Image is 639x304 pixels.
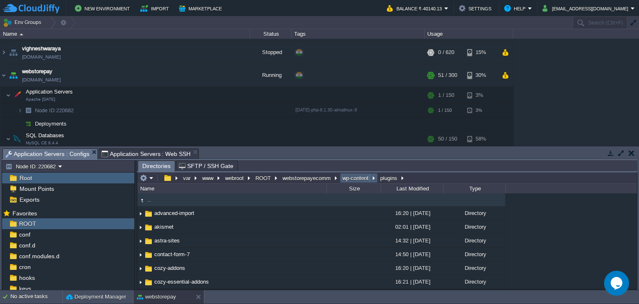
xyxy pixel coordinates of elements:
[153,210,196,217] span: advanced-import
[66,293,126,301] button: Deployment Manager
[443,262,505,274] div: Directory
[179,161,233,171] span: SFTP / SSH Gate
[137,196,146,205] img: AMDAwAAAACH5BAEAAAAALAAAAAABAAEAAAICRAEAOw==
[425,29,513,39] div: Usage
[20,33,23,35] img: AMDAwAAAACH5BAEAAAAALAAAAAABAAEAAAICRAEAOw==
[438,131,457,147] div: 50 / 150
[75,3,132,13] button: New Environment
[467,131,494,147] div: 58%
[179,3,224,13] button: Marketplace
[327,184,381,193] div: Size
[443,248,505,261] div: Directory
[11,87,23,104] img: AMDAwAAAACH5BAEAAAAALAAAAAABAAEAAAICRAEAOw==
[381,248,443,261] div: 14:50 | [DATE]
[5,163,58,170] button: Node ID: 220682
[3,3,59,14] img: CloudJiffy
[381,262,443,274] div: 16:20 | [DATE]
[153,237,181,244] span: astra-sites
[17,242,37,249] a: conf.d
[25,132,65,139] span: SQL Databases
[18,196,41,203] a: Exports
[34,107,75,114] span: 220682
[137,207,144,220] img: AMDAwAAAACH5BAEAAAAALAAAAAABAAEAAAICRAEAOw==
[295,107,357,112] span: [DATE]-php-8.1.30-almalinux-9
[250,64,292,87] div: Running
[144,209,153,218] img: AMDAwAAAACH5BAEAAAAALAAAAAABAAEAAAICRAEAOw==
[1,29,250,39] div: Name
[6,131,11,147] img: AMDAwAAAACH5BAEAAAAALAAAAAABAAEAAAICRAEAOw==
[250,41,292,64] div: Stopped
[102,149,191,159] span: Application Servers : Web SSH
[341,174,371,182] button: wp-content
[0,41,7,64] img: AMDAwAAAACH5BAEAAAAALAAAAAABAAEAAAICRAEAOw==
[387,3,444,13] button: Balance ₹-40140.13
[438,64,457,87] div: 51 / 300
[153,264,186,272] a: cozy-addons
[146,196,152,203] a: ..
[7,41,19,64] img: AMDAwAAAACH5BAEAAAAALAAAAAABAAEAAAICRAEAOw==
[22,53,61,61] a: [DOMAIN_NAME]
[25,88,74,95] span: Application Servers
[25,89,74,95] a: Application ServersApache [DATE]
[250,29,291,39] div: Status
[467,104,494,117] div: 3%
[443,207,505,220] div: Directory
[17,104,22,117] img: AMDAwAAAACH5BAEAAAAALAAAAAABAAEAAAICRAEAOw==
[140,3,171,13] button: Import
[381,184,443,193] div: Last Modified
[138,184,327,193] div: Name
[17,263,32,271] a: cron
[34,107,75,114] a: Node ID:220682
[292,29,424,39] div: Tags
[144,223,153,232] img: AMDAwAAAACH5BAEAAAAALAAAAAABAAEAAAICRAEAOw==
[22,44,61,53] a: vighneshwaraya
[34,120,68,127] span: Deployments
[137,262,144,275] img: AMDAwAAAACH5BAEAAAAALAAAAAABAAEAAAICRAEAOw==
[18,185,55,193] a: Mount Points
[18,174,33,182] a: Root
[22,67,52,76] span: webstorepay
[17,220,37,227] span: ROOT
[224,174,246,182] button: webroot
[438,104,452,117] div: 1 / 150
[11,210,38,217] a: Favorites
[0,64,7,87] img: AMDAwAAAACH5BAEAAAAALAAAAAABAAEAAAICRAEAOw==
[22,76,61,84] a: [DOMAIN_NAME]
[17,274,36,282] a: hooks
[26,97,55,102] span: Apache [DATE]
[11,131,23,147] img: AMDAwAAAACH5BAEAAAAALAAAAAABAAEAAAICRAEAOw==
[142,161,171,171] span: Directories
[438,87,454,104] div: 1 / 150
[35,107,56,114] span: Node ID:
[137,293,176,301] button: webstorepay
[542,3,631,13] button: [EMAIL_ADDRESS][DOMAIN_NAME]
[153,223,175,230] a: akismet
[26,141,58,146] span: MySQL CE 8.4.4
[17,252,61,260] span: conf.modules.d
[467,87,494,104] div: 3%
[17,285,32,292] span: keys
[467,64,494,87] div: 30%
[10,290,62,304] div: No active tasks
[604,271,631,296] iframe: chat widget
[281,174,333,182] button: webstorepayecomm
[381,234,443,247] div: 14:32 | [DATE]
[443,220,505,233] div: Directory
[22,117,34,130] img: AMDAwAAAACH5BAEAAAAALAAAAAABAAEAAAICRAEAOw==
[22,104,34,117] img: AMDAwAAAACH5BAEAAAAALAAAAAABAAEAAAICRAEAOw==
[381,275,443,288] div: 16:21 | [DATE]
[25,132,65,138] a: SQL DatabasesMySQL CE 8.4.4
[7,64,19,87] img: AMDAwAAAACH5BAEAAAAALAAAAAABAAEAAAICRAEAOw==
[153,251,191,258] a: contact-form-7
[467,41,494,64] div: 15%
[443,275,505,288] div: Directory
[153,278,210,285] span: cozy-essential-addons
[5,149,89,159] span: Application Servers : Configs
[17,117,22,130] img: AMDAwAAAACH5BAEAAAAALAAAAAABAAEAAAICRAEAOw==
